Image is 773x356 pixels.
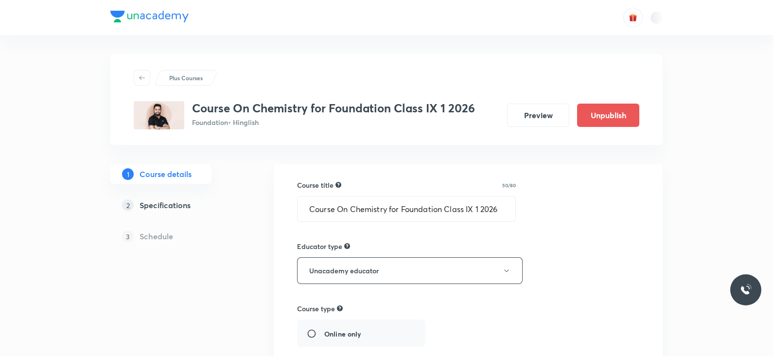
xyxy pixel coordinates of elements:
h6: Course type [297,303,335,314]
h5: Course details [140,168,192,180]
h3: Course On Chemistry for Foundation Class IX 1 2026 [192,101,475,115]
img: Company Logo [110,11,189,22]
p: Foundation • Hinglish [192,117,475,127]
input: A great title is short, clear and descriptive [298,196,515,221]
p: 2 [122,199,134,211]
a: 2Specifications [110,196,243,215]
a: Company Logo [110,11,189,25]
button: Unpublish [577,104,639,127]
h5: Schedule [140,231,173,242]
button: Preview [507,104,569,127]
p: 1 [122,168,134,180]
img: avatar [629,13,637,22]
img: 4D9D86B2-D443-4BDD-9658-1C4CA40039D2_plus.png [134,101,184,129]
p: 3 [122,231,134,242]
img: ttu [740,284,752,296]
p: 50/80 [502,183,516,188]
button: avatar [623,8,643,27]
h5: Specifications [140,199,191,211]
button: Unacademy educator [297,257,523,284]
div: A hybrid course can have a mix of online and offline classes. These courses will have restricted ... [337,304,343,313]
div: A great title is short, clear and descriptive [335,180,341,189]
p: Plus Courses [169,73,203,82]
h6: Educator type [297,241,342,251]
h6: Course title [297,180,334,190]
div: Not allowed to edit [344,242,350,250]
